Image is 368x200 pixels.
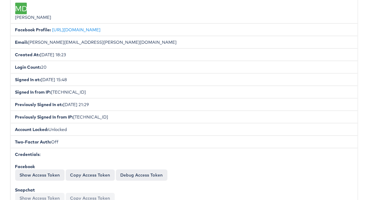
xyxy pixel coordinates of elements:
li: [PERSON_NAME][EMAIL_ADDRESS][PERSON_NAME][DOMAIN_NAME] [11,36,358,49]
li: Unlocked [11,123,358,136]
button: Show Access Token [15,170,65,181]
li: [DATE] 21:29 [11,98,358,111]
b: Created At: [15,52,40,57]
b: Facebook [15,164,35,169]
li: [TECHNICAL_ID] [11,86,358,98]
li: [TECHNICAL_ID] [11,111,358,123]
b: Two-Factor Auth: [15,139,51,145]
button: Copy Access Token [66,170,115,181]
li: [DATE] 18:23 [11,48,358,61]
div: MD [15,3,27,14]
b: Login Count: [15,64,41,70]
li: 20 [11,61,358,74]
b: Snapchat [15,187,35,193]
b: Email: [15,40,28,45]
b: Previously Signed In from IP: [15,114,73,120]
a: [URL][DOMAIN_NAME] [52,27,101,33]
b: Facebook Profile: [15,27,51,33]
b: Previously Signed In at: [15,102,63,107]
li: [DATE] 15:48 [11,73,358,86]
a: Debug Access Token [116,170,167,181]
b: Credentials [15,152,40,157]
b: Account Locked: [15,127,49,132]
b: Signed In at: [15,77,41,82]
li: Off [11,136,358,148]
b: Signed In from IP: [15,89,51,95]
